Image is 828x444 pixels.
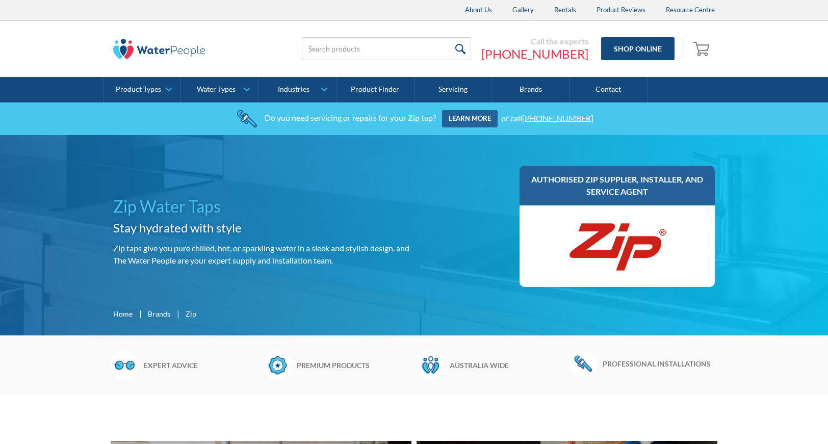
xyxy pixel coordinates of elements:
[415,77,492,102] a: Servicing
[265,113,436,122] div: Do you need servicing or repairs for your Zip tap?
[481,36,588,46] div: Call the experts
[522,113,593,122] a: [PHONE_NUMBER]
[417,351,445,379] img: Waterpeople Symbol
[278,85,309,94] div: Industries
[566,216,668,277] img: Zip
[113,308,133,319] a: Home
[442,110,498,127] a: Learn more
[601,37,675,60] a: Shop Online
[186,308,196,319] div: Zip
[450,360,564,371] h6: Australia wide
[148,308,170,319] a: Brands
[302,37,471,60] input: Search products
[530,173,705,198] h3: Authorised Zip supplier, installer, and service agent
[690,37,715,61] a: Open empty cart
[144,360,258,371] h6: Expert advice
[693,40,712,57] img: shopping cart
[297,360,411,371] h6: Premium products
[570,77,647,102] a: Contact
[264,351,292,379] img: Badge
[138,307,143,320] div: |
[113,242,410,267] p: Zip taps give you pure chilled, hot, or sparkling water in a sleek and stylish design. and The Wa...
[501,113,593,122] div: or call
[603,358,717,369] h6: Professional installations
[113,194,410,219] h1: Zip Water Taps
[492,77,570,102] a: Brands
[181,77,258,102] a: Water Types
[481,46,588,62] a: [PHONE_NUMBER]
[337,77,414,102] a: Product Finder
[116,85,161,94] div: Product Types
[113,219,410,237] h2: Stay hydrated with style
[111,351,139,379] img: Glasses
[197,85,236,94] div: Water Types
[103,77,180,102] a: Product Types
[570,351,598,376] img: Wrench
[113,39,205,59] img: The Water People
[259,77,336,102] a: Industries
[175,307,180,320] div: |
